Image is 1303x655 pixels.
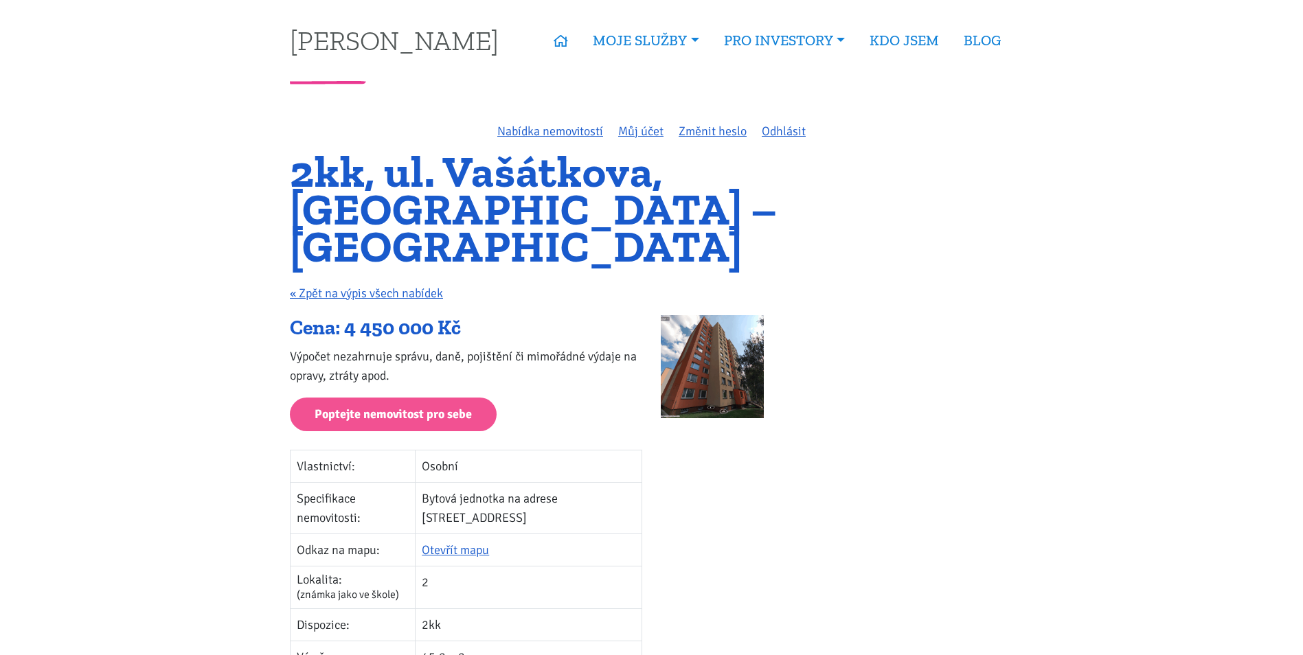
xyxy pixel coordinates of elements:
td: Lokalita: [291,566,416,608]
span: (známka jako ve škole) [297,588,399,601]
td: Specifikace nemovitosti: [291,482,416,533]
a: Změnit heslo [679,124,747,139]
p: Výpočet nezahrnuje správu, daně, pojištění či mimořádné výdaje na opravy, ztráty apod. [290,347,642,385]
td: 2 [416,566,642,608]
a: Otevřít mapu [422,542,489,558]
a: MOJE SLUŽBY [580,25,711,56]
a: Odhlásit [762,124,806,139]
a: Nabídka nemovitostí [497,124,603,139]
td: Vlastnictví: [291,450,416,482]
a: KDO JSEM [857,25,951,56]
a: PRO INVESTORY [712,25,857,56]
td: Bytová jednotka na adrese [STREET_ADDRESS] [416,482,642,533]
td: Osobní [416,450,642,482]
a: [PERSON_NAME] [290,27,499,54]
td: 2kk [416,609,642,641]
a: « Zpět na výpis všech nabídek [290,286,443,301]
a: BLOG [951,25,1013,56]
a: Můj účet [618,124,664,139]
td: Dispozice: [291,609,416,641]
div: Cena: 4 450 000 Kč [290,315,642,341]
h1: 2kk, ul. Vašátkova, [GEOGRAPHIC_DATA] – [GEOGRAPHIC_DATA] [290,153,1013,266]
td: Odkaz na mapu: [291,533,416,566]
a: Poptejte nemovitost pro sebe [290,398,497,431]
